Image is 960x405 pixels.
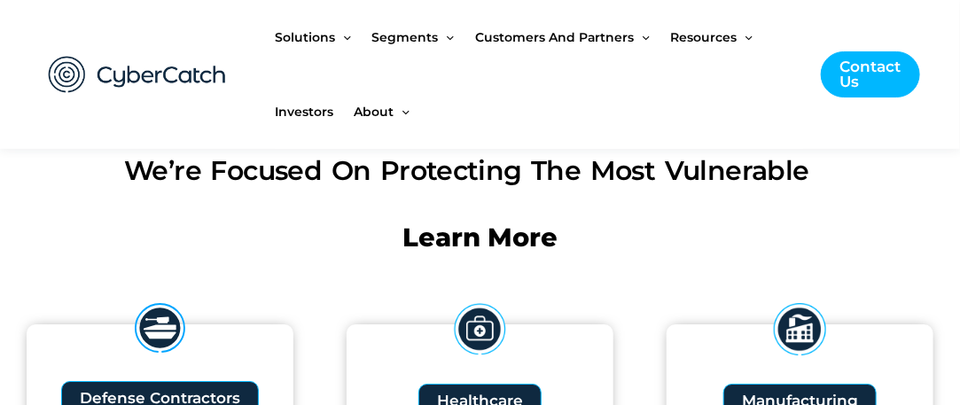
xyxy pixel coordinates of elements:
h1: We’re focused on protecting the most vulnerable [9,151,925,191]
img: CyberCatch [31,38,244,112]
span: Investors [275,74,333,149]
span: About [354,74,394,149]
a: Contact Us [821,51,920,97]
h2: Learn More [9,221,951,254]
a: Investors [275,74,354,149]
span: Menu Toggle [394,74,410,149]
